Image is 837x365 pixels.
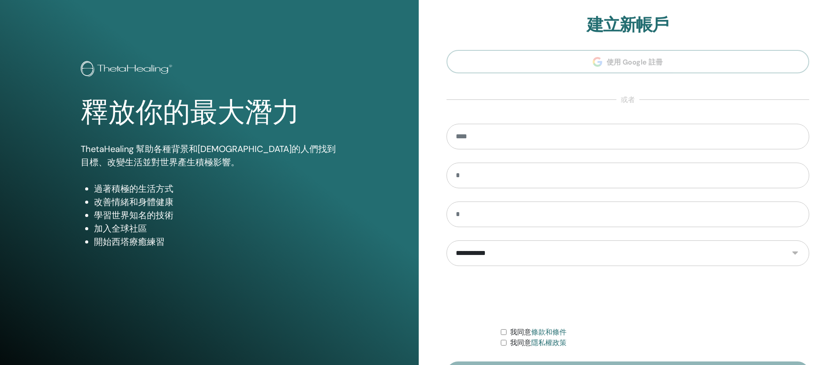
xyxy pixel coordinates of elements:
font: 我同意 [510,338,531,347]
font: 加入全球社區 [94,223,147,234]
a: 隱私權政策 [531,338,567,347]
a: 條款和條件 [531,328,567,336]
font: 建立新帳戶 [587,14,668,36]
font: 學習世界知名的技術 [94,209,173,221]
font: ThetaHealing 幫助各種背景和[DEMOGRAPHIC_DATA]的人們找到目標、改變生活並對世界產生積極影響。 [81,143,336,168]
font: 過著積極的生活方式 [94,183,173,194]
font: 改善情緒和身體健康 [94,196,173,208]
font: 釋放你的最大潛力 [81,97,300,128]
font: 開始西塔療癒練習 [94,236,165,247]
iframe: 驗證碼 [561,279,695,314]
font: 或者 [621,95,635,104]
font: 我同意 [510,328,531,336]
